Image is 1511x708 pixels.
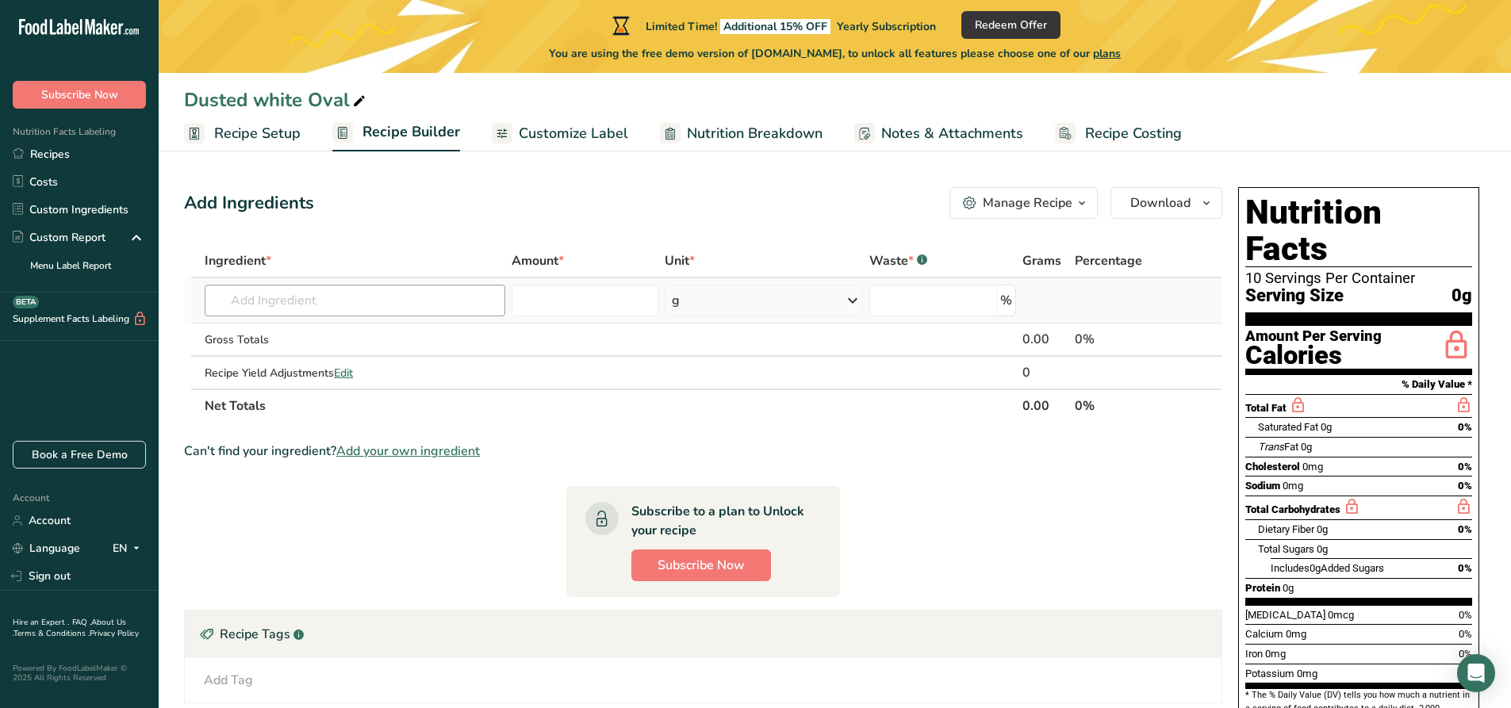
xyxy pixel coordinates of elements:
span: 0g [1317,523,1328,535]
span: Notes & Attachments [881,123,1023,144]
div: Add Tag [204,671,253,690]
th: Net Totals [201,388,1019,422]
i: Trans [1258,441,1284,453]
span: Percentage [1075,251,1142,270]
span: Nutrition Breakdown [687,123,823,144]
span: Total Fat [1245,402,1287,414]
a: Terms & Conditions . [13,628,90,639]
div: 10 Servings Per Container [1245,270,1472,286]
span: 0mg [1286,628,1306,640]
span: Includes Added Sugars [1271,562,1384,574]
span: Potassium [1245,668,1294,679]
button: Subscribe Now [13,81,146,109]
span: Subscribe Now [41,86,118,103]
div: 0.00 [1022,330,1068,349]
div: 0% [1075,330,1172,349]
div: Add Ingredients [184,190,314,216]
button: Download [1110,187,1222,219]
a: Book a Free Demo [13,441,146,469]
span: 0g [1310,562,1321,574]
span: Customize Label [519,123,628,144]
div: BETA [13,296,39,308]
a: Language [13,534,80,562]
span: Amount [512,251,564,270]
span: Additional 15% OFF [720,19,830,34]
a: Recipe Setup [184,116,301,151]
a: Notes & Attachments [854,116,1023,151]
span: Edit [334,365,353,381]
span: 0% [1459,628,1472,640]
div: Powered By FoodLabelMaker © 2025 All Rights Reserved [13,664,146,683]
h1: Nutrition Facts [1245,194,1472,267]
span: Fat [1258,441,1298,453]
span: Protein [1245,582,1280,594]
span: 0mg [1297,668,1317,679]
span: 0% [1459,648,1472,660]
a: FAQ . [72,617,91,628]
a: Nutrition Breakdown [660,116,823,151]
a: Recipe Costing [1055,116,1182,151]
span: 0% [1459,609,1472,621]
span: Ingredient [205,251,271,270]
span: Recipe Setup [214,123,301,144]
th: 0.00 [1019,388,1071,422]
button: Subscribe Now [631,549,771,581]
span: Total Carbohydrates [1245,503,1340,515]
span: Unit [665,251,695,270]
div: g [672,291,680,310]
div: Calories [1245,344,1382,367]
div: Open Intercom Messenger [1457,654,1495,692]
div: Manage Recipe [983,193,1072,212]
button: Manage Recipe [949,187,1098,219]
div: Waste [869,251,927,270]
button: Redeem Offer [961,11,1060,39]
div: Can't find your ingredient? [184,442,1222,461]
a: Privacy Policy [90,628,139,639]
div: Subscribe to a plan to Unlock your recipe [631,502,808,540]
div: Recipe Yield Adjustments [205,365,505,381]
div: Gross Totals [205,331,505,348]
span: Redeem Offer [975,17,1047,33]
span: Yearly Subscription [837,19,936,34]
span: 0g [1321,421,1332,433]
th: 0% [1072,388,1175,422]
div: EN [113,539,146,558]
span: Saturated Fat [1258,421,1318,433]
section: % Daily Value * [1245,375,1472,394]
div: Amount Per Serving [1245,329,1382,344]
span: 0mg [1302,461,1323,473]
span: 0g [1452,286,1472,306]
span: Recipe Builder [362,121,460,143]
div: 0 [1022,363,1068,382]
span: 0g [1301,441,1312,453]
a: Customize Label [492,116,628,151]
div: Recipe Tags [185,610,1221,658]
span: Calcium [1245,628,1283,640]
span: 0% [1458,480,1472,492]
span: 0g [1317,543,1328,555]
input: Add Ingredient [205,285,505,316]
span: Recipe Costing [1085,123,1182,144]
span: Total Sugars [1258,543,1314,555]
a: Recipe Builder [332,114,460,152]
span: Subscribe Now [658,556,745,575]
span: Iron [1245,648,1263,660]
span: 0g [1283,582,1294,594]
span: 0% [1458,562,1472,574]
span: You are using the free demo version of [DOMAIN_NAME], to unlock all features please choose one of... [549,45,1121,62]
span: 0mg [1283,480,1303,492]
span: 0% [1458,421,1472,433]
span: Dietary Fiber [1258,523,1314,535]
span: Grams [1022,251,1061,270]
span: Sodium [1245,480,1280,492]
a: Hire an Expert . [13,617,69,628]
a: About Us . [13,617,126,639]
span: plans [1093,46,1121,61]
div: Custom Report [13,229,105,246]
span: 0% [1458,461,1472,473]
span: Cholesterol [1245,461,1300,473]
span: Download [1130,193,1191,212]
span: 0mg [1265,648,1286,660]
span: Add your own ingredient [336,442,480,461]
span: Serving Size [1245,286,1344,306]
